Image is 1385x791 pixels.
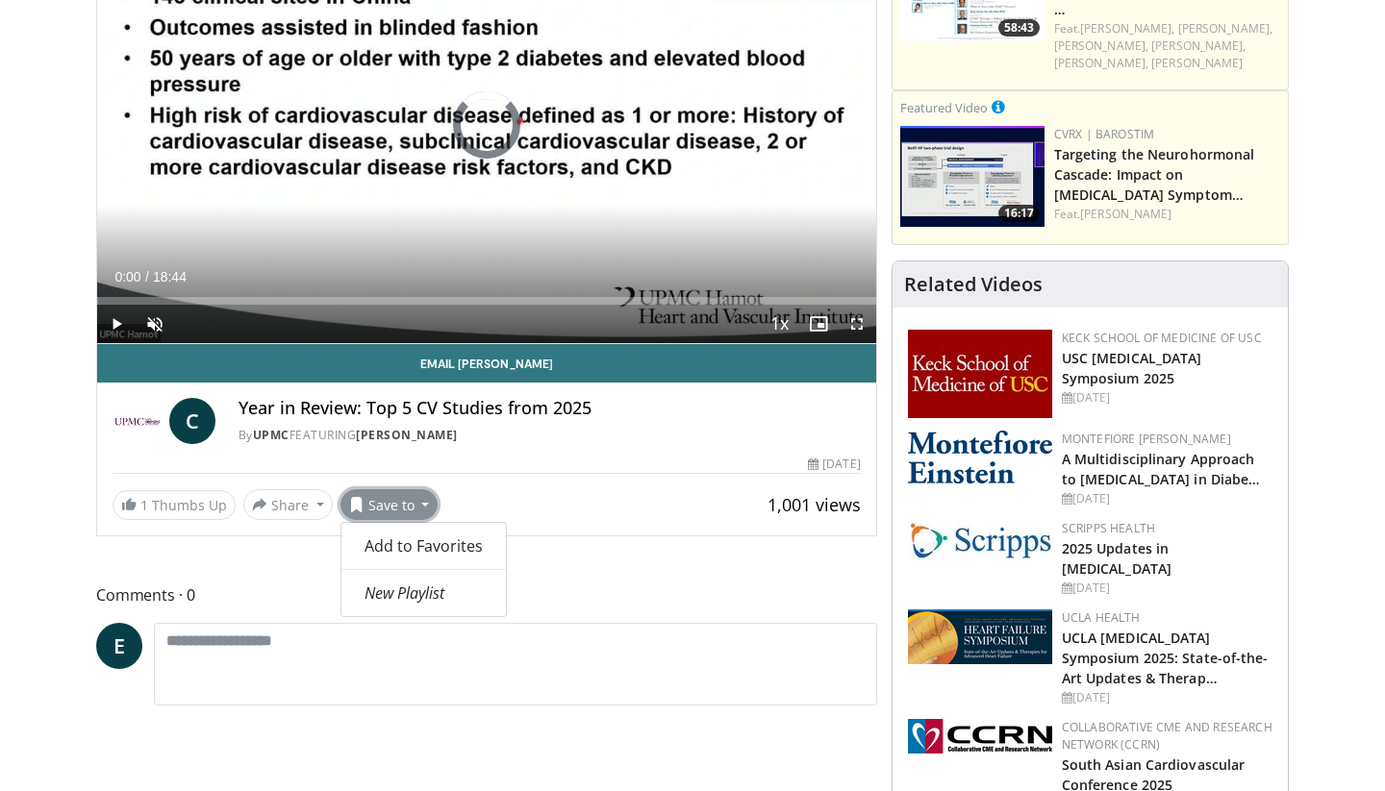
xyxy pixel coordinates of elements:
h4: Year in Review: Top 5 CV Studies from 2025 [239,398,861,419]
a: UCLA [MEDICAL_DATA] Symposium 2025: State-of-the-Art Updates & Therap… [1062,629,1269,687]
button: Enable picture-in-picture mode [799,305,838,343]
a: 1 Thumbs Up [113,490,236,520]
a: [PERSON_NAME] [1151,55,1243,71]
button: Save to [340,489,439,520]
h4: Related Videos [904,273,1043,296]
img: a04ee3ba-8487-4636-b0fb-5e8d268f3737.png.150x105_q85_autocrop_double_scale_upscale_version-0.2.png [908,719,1052,754]
button: Playback Rate [761,305,799,343]
img: c9f2b0b7-b02a-4276-a72a-b0cbb4230bc1.jpg.150x105_q85_autocrop_double_scale_upscale_version-0.2.jpg [908,520,1052,559]
a: Targeting the Neurohormonal Cascade: Impact on [MEDICAL_DATA] Symptom… [1054,145,1255,204]
a: Keck School of Medicine of USC [1062,330,1262,346]
img: 0682476d-9aca-4ba2-9755-3b180e8401f5.png.150x105_q85_autocrop_double_scale_upscale_version-0.2.png [908,609,1052,664]
a: Scripps Health [1062,520,1155,536]
a: [PERSON_NAME], [1080,20,1174,37]
div: Feat. [1054,20,1280,72]
a: USC [MEDICAL_DATA] Symposium 2025 [1062,349,1202,387]
a: E [96,623,142,669]
a: [PERSON_NAME], [1178,20,1272,37]
a: CVRx | Barostim [1054,126,1155,142]
img: f3314642-f119-4bcb-83d2-db4b1a91d31e.150x105_q85_crop-smart_upscale.jpg [900,126,1045,227]
a: Montefiore [PERSON_NAME] [1062,431,1231,447]
a: C [169,398,215,444]
span: 0:00 [114,269,140,284]
a: A Multidisciplinary Approach to [MEDICAL_DATA] in Diabe… [1062,450,1261,488]
a: [PERSON_NAME], [1054,37,1148,54]
span: Add to Favorites [365,535,483,556]
a: [PERSON_NAME], [1054,55,1148,71]
span: 16:17 [998,205,1040,222]
a: UPMC [253,427,290,443]
div: By FEATURING [239,427,861,444]
span: 1 [140,496,148,514]
a: [PERSON_NAME], [1151,37,1246,54]
img: UPMC [113,398,162,444]
span: 18:44 [153,269,187,284]
div: Progress Bar [97,297,876,305]
button: Share [243,489,333,520]
em: New Playlist [365,582,444,604]
span: 58:43 [998,19,1040,37]
div: [DATE] [1062,490,1272,507]
div: [DATE] [808,456,860,473]
img: b0142b4c-93a1-4b58-8f91-5265c282693c.png.150x105_q85_autocrop_double_scale_upscale_version-0.2.png [908,431,1052,483]
div: Feat. [1054,206,1280,223]
span: 1,001 views [768,493,861,516]
div: [DATE] [1062,689,1272,706]
a: [PERSON_NAME] [356,427,458,443]
a: UCLA Health [1062,609,1141,626]
a: 16:17 [900,126,1045,227]
a: [PERSON_NAME] [1080,206,1171,222]
a: New Playlist [341,578,506,608]
span: Comments 0 [96,582,877,607]
a: Add to Favorites [341,531,506,561]
button: Play [97,305,136,343]
span: / [145,269,149,284]
small: Featured Video [900,99,988,116]
a: 2025 Updates in [MEDICAL_DATA] [1062,539,1171,578]
button: Unmute [136,305,174,343]
div: [DATE] [1062,389,1272,407]
div: [DATE] [1062,580,1272,597]
img: 7b941f1f-d101-407a-8bfa-07bd47db01ba.png.150x105_q85_autocrop_double_scale_upscale_version-0.2.jpg [908,330,1052,418]
button: Fullscreen [838,305,876,343]
a: Collaborative CME and Research Network (CCRN) [1062,719,1272,753]
a: Email [PERSON_NAME] [97,344,876,383]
